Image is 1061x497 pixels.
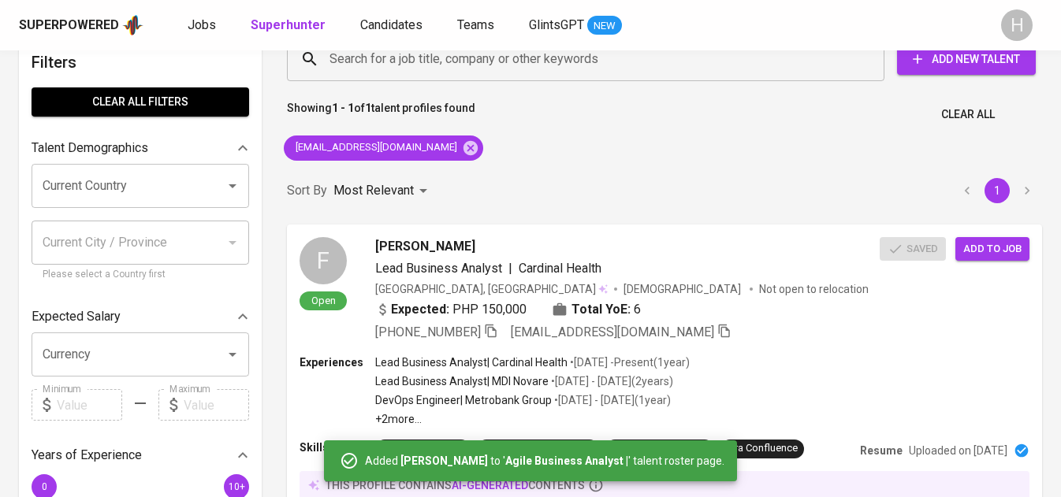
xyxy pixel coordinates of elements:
span: Teams [457,17,494,32]
div: H [1001,9,1033,41]
div: [EMAIL_ADDRESS][DOMAIN_NAME] [284,135,483,161]
b: Superhunter [251,17,326,32]
p: Most Relevant [333,181,414,200]
button: Open [222,343,244,365]
div: Years of Experience [32,440,249,471]
p: Resume [860,443,903,458]
button: page 1 [985,178,1010,203]
p: Sort By [287,181,327,200]
span: Clear All filters [44,92,236,112]
b: Agile Business Analyst | [505,453,628,469]
span: Jobs [188,17,216,32]
span: 6 [634,300,641,319]
p: Skills [300,440,375,455]
p: Expected Salary [32,307,121,326]
input: Value [57,389,122,421]
p: Please select a Country first [43,267,238,283]
a: Teams [457,16,497,35]
span: [PHONE_NUMBER] [375,325,481,339]
div: Most Relevant [333,176,433,206]
p: Experiences [300,354,375,370]
p: Lead Business Analyst | Cardinal Health [375,354,568,370]
a: Jobs [188,16,219,35]
span: Add New Talent [910,50,1023,69]
a: Candidates [360,16,426,35]
b: Total YoE: [571,300,631,319]
b: [PERSON_NAME] [398,453,490,469]
span: AI-generated [452,479,528,491]
p: Uploaded on [DATE] [909,443,1007,458]
button: Add to job [955,237,1029,261]
span: Lead Business Analyst [375,261,502,276]
button: Clear All filters [32,87,249,117]
p: Years of Experience [32,446,142,465]
span: [EMAIL_ADDRESS][DOMAIN_NAME] [284,140,467,155]
span: NEW [587,18,622,34]
div: [GEOGRAPHIC_DATA], [GEOGRAPHIC_DATA] [375,281,608,297]
span: [EMAIL_ADDRESS][DOMAIN_NAME] [511,325,714,339]
span: Candidates [360,17,423,32]
span: | [508,259,512,278]
img: app logo [122,13,143,37]
a: Superpoweredapp logo [19,13,143,37]
div: Jira Confluence [727,441,798,456]
p: +2 more ... [375,411,690,427]
div: Expected Salary [32,301,249,332]
p: Showing of talent profiles found [287,100,475,129]
div: Added to ' ' talent roster page. [340,445,724,477]
button: Add New Talent [897,43,1036,75]
b: Expected: [391,300,449,319]
span: Open [305,294,342,307]
b: 1 - 1 [332,102,354,114]
button: Clear All [935,100,1001,129]
span: 0 [41,481,47,492]
span: GlintsGPT [529,17,584,32]
p: Lead Business Analyst | MDI Novare [375,373,549,389]
span: Cardinal Health [519,261,601,276]
span: [DEMOGRAPHIC_DATA] [624,281,743,297]
div: F [300,237,347,284]
b: 1 [365,102,371,114]
div: Superpowered [19,17,119,35]
button: Open [222,175,244,197]
a: Superhunter [251,16,329,35]
input: Value [184,389,249,421]
span: 10+ [228,481,244,492]
div: Talent Demographics [32,132,249,164]
h6: Filters [32,50,249,75]
p: • [DATE] - Present ( 1 year ) [568,354,690,370]
p: Talent Demographics [32,139,148,158]
span: Add to job [963,240,1022,258]
span: [PERSON_NAME] [375,237,475,256]
span: Clear All [941,105,995,124]
p: • [DATE] - [DATE] ( 1 year ) [552,392,671,408]
div: PHP 150,000 [375,300,527,319]
p: • [DATE] - [DATE] ( 2 years ) [549,373,673,389]
p: Not open to relocation [759,281,869,297]
nav: pagination navigation [952,178,1042,203]
a: GlintsGPT NEW [529,16,622,35]
p: DevOps Engineer | Metrobank Group [375,392,552,408]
